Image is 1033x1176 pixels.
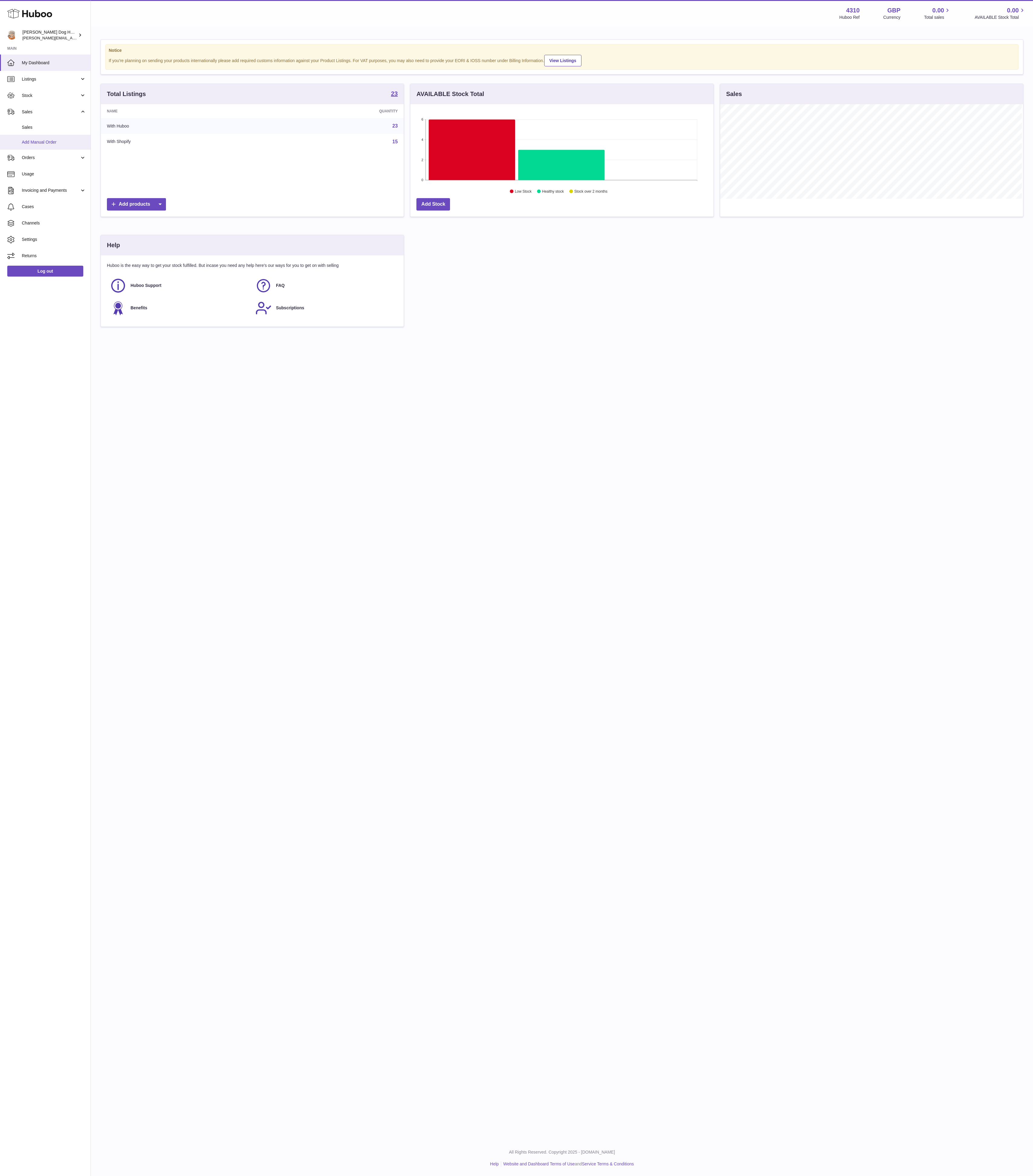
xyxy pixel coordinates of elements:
[391,91,398,98] a: 23
[22,237,86,242] span: Settings
[22,76,80,82] span: Listings
[22,171,86,177] span: Usage
[107,263,398,268] p: Huboo is the easy way to get your stock fulfilled. But incase you need any help here's our ways f...
[22,60,86,66] span: My Dashboard
[392,123,398,128] a: 23
[422,138,423,141] text: 4
[22,155,80,161] span: Orders
[101,104,264,118] th: Name
[839,15,860,20] div: Huboo Ref
[726,90,742,98] h3: Sales
[22,220,86,226] span: Channels
[109,54,1015,66] div: If you're planning on sending your products internationally please add required customs informati...
[416,90,484,98] h3: AVAILABLE Stock Total
[932,6,944,15] span: 0.00
[544,55,581,66] a: View Listings
[490,1161,499,1166] a: Help
[131,283,161,288] span: Huboo Support
[975,15,1026,20] span: AVAILABLE Stock Total
[276,305,304,311] span: Subscriptions
[131,305,147,311] span: Benefits
[924,6,951,20] a: 0.00 Total sales
[887,6,900,15] strong: GBP
[503,1161,575,1166] a: Website and Dashboard Terms of Use
[110,277,249,294] a: Huboo Support
[109,48,1015,53] strong: Notice
[846,6,860,15] strong: 4310
[22,35,121,40] span: [PERSON_NAME][EMAIL_ADDRESS][DOMAIN_NAME]
[924,15,951,20] span: Total sales
[276,283,285,288] span: FAQ
[1007,6,1019,15] span: 0.00
[7,31,16,40] img: toby@hackneydoghouse.com
[22,29,77,41] div: [PERSON_NAME] Dog House
[416,198,450,211] a: Add Stock
[392,139,398,144] a: 15
[515,189,532,194] text: Low Stock
[96,1149,1028,1155] p: All Rights Reserved. Copyright 2025 - [DOMAIN_NAME]
[574,189,608,194] text: Stock over 2 months
[542,189,564,194] text: Healthy stock
[422,178,423,182] text: 0
[22,139,86,145] span: Add Manual Order
[22,253,86,259] span: Returns
[22,109,80,115] span: Sales
[107,241,120,249] h3: Help
[501,1161,634,1167] li: and
[7,266,83,277] a: Log out
[107,198,166,211] a: Add products
[264,104,404,118] th: Quantity
[22,125,86,130] span: Sales
[391,91,398,97] strong: 23
[107,90,146,98] h3: Total Listings
[101,118,264,134] td: With Huboo
[101,134,264,150] td: With Shopify
[422,158,423,162] text: 2
[22,188,80,193] span: Invoicing and Payments
[883,15,901,20] div: Currency
[22,93,80,98] span: Stock
[582,1161,634,1166] a: Service Terms & Conditions
[22,204,86,210] span: Cases
[255,277,395,294] a: FAQ
[255,300,395,316] a: Subscriptions
[975,6,1026,20] a: 0.00 AVAILABLE Stock Total
[422,118,423,121] text: 6
[110,300,249,316] a: Benefits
